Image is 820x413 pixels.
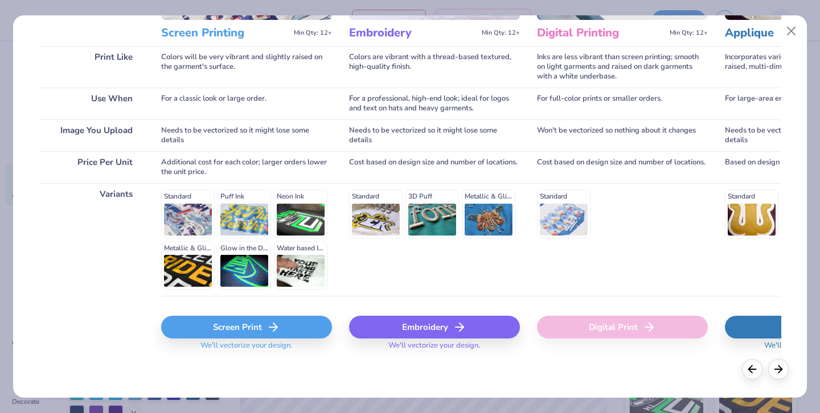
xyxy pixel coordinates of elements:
[161,151,332,183] div: Additional cost for each color; larger orders lower the unit price.
[537,88,708,119] div: For full-color prints or smaller orders.
[349,119,520,151] div: Needs to be vectorized so it might lose some details
[537,26,665,40] h3: Digital Printing
[670,29,708,37] span: Min Qty: 12+
[161,46,332,88] div: Colors will be very vibrant and slightly raised on the garment's surface.
[349,316,520,338] div: Embroidery
[196,341,297,357] span: We'll vectorize your design.
[349,88,520,119] div: For a professional, high-end look; ideal for logos and text on hats and heavy garments.
[39,183,144,296] div: Variants
[161,26,289,40] h3: Screen Printing
[161,88,332,119] div: For a classic look or large order.
[537,151,708,183] div: Cost based on design size and number of locations.
[39,88,144,119] div: Use When
[384,341,485,357] span: We'll vectorize your design.
[39,151,144,183] div: Price Per Unit
[537,316,708,338] div: Digital Print
[482,29,520,37] span: Min Qty: 12+
[161,119,332,151] div: Needs to be vectorized so it might lose some details
[294,29,332,37] span: Min Qty: 12+
[39,46,144,88] div: Print Like
[349,151,520,183] div: Cost based on design size and number of locations.
[537,119,708,151] div: Won't be vectorized so nothing about it changes
[39,119,144,151] div: Image You Upload
[537,46,708,88] div: Inks are less vibrant than screen printing; smooth on light garments and raised on dark garments ...
[781,20,802,42] button: Close
[349,46,520,88] div: Colors are vibrant with a thread-based textured, high-quality finish.
[161,316,332,338] div: Screen Print
[349,26,477,40] h3: Embroidery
